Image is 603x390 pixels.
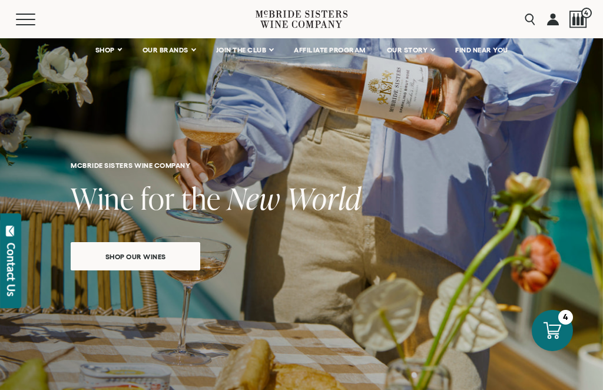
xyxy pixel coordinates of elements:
span: OUR BRANDS [143,46,188,54]
div: Contact Us [5,243,17,296]
span: World [287,178,362,219]
span: Shop our wines [85,245,187,268]
div: 4 [558,310,573,325]
span: SHOP [95,46,115,54]
h6: McBride Sisters Wine Company [71,161,532,169]
a: OUR BRANDS [135,38,203,62]
span: New [227,178,280,219]
span: the [181,178,221,219]
button: Mobile Menu Trigger [16,14,58,25]
span: FIND NEAR YOU [455,46,508,54]
span: 4 [581,8,592,18]
a: FIND NEAR YOU [448,38,516,62]
span: JOIN THE CLUB [216,46,267,54]
span: Wine [71,178,134,219]
a: Shop our wines [71,242,200,270]
a: OUR STORY [379,38,442,62]
span: OUR STORY [387,46,428,54]
a: JOIN THE CLUB [208,38,281,62]
span: AFFILIATE PROGRAM [294,46,366,54]
span: for [141,178,175,219]
a: SHOP [88,38,129,62]
a: AFFILIATE PROGRAM [286,38,373,62]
